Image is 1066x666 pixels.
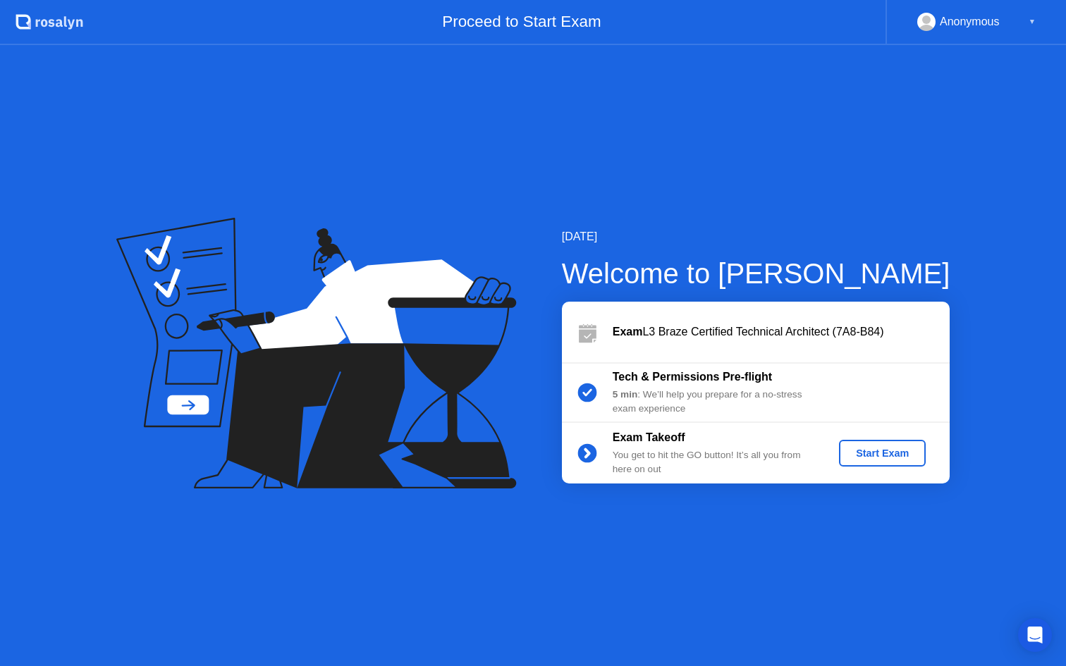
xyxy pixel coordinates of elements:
div: Start Exam [845,448,920,459]
div: : We’ll help you prepare for a no-stress exam experience [613,388,816,417]
b: Exam Takeoff [613,431,685,443]
b: 5 min [613,389,638,400]
div: ▼ [1029,13,1036,31]
div: L3 Braze Certified Technical Architect (7A8-B84) [613,323,950,340]
b: Exam [613,326,643,338]
div: [DATE] [562,228,950,245]
button: Start Exam [839,440,926,467]
div: Anonymous [940,13,1000,31]
div: Open Intercom Messenger [1018,618,1052,652]
b: Tech & Permissions Pre-flight [613,371,772,383]
div: Welcome to [PERSON_NAME] [562,252,950,295]
div: You get to hit the GO button! It’s all you from here on out [613,448,816,477]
